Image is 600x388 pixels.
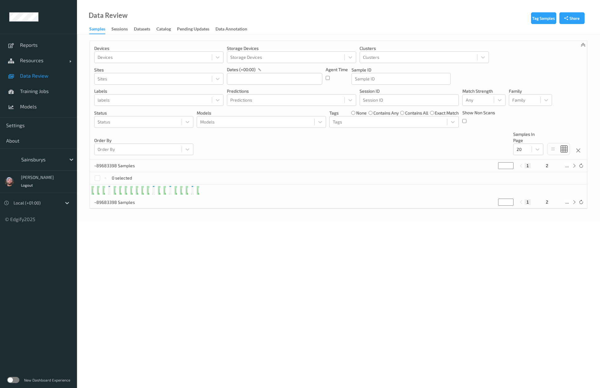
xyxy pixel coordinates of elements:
label: exact match [435,110,459,116]
label: contains all [405,110,428,116]
p: Samples In Page [513,131,543,143]
div: Data Review [89,12,127,18]
p: Sample ID [352,67,451,73]
label: none [356,110,367,116]
button: 1 [525,199,531,205]
p: Clusters [360,45,489,51]
p: Sites [94,67,223,73]
p: Status [94,110,193,116]
p: Tags [329,110,339,116]
a: Samples [89,25,111,34]
a: Datasets [134,25,156,34]
p: Models [197,110,326,116]
p: Session ID [360,88,459,94]
div: Data Annotation [215,26,247,34]
a: Catalog [156,25,177,34]
p: Predictions [227,88,356,94]
button: 1 [525,163,531,168]
button: Tag Samples [531,12,556,24]
button: Share [559,12,585,24]
p: Family [509,88,552,94]
p: Order By [94,137,193,143]
a: Sessions [111,25,134,34]
p: Devices [94,45,223,51]
div: Catalog [156,26,171,34]
p: Storage Devices [227,45,356,51]
p: ~89683398 Samples [94,199,140,205]
p: 0 selected [112,175,132,181]
button: ... [563,199,571,205]
div: Sessions [111,26,128,34]
p: ~89683398 Samples [94,163,140,169]
button: 2 [544,199,550,205]
div: Datasets [134,26,150,34]
button: 2 [544,163,550,168]
p: dates (+00:00) [227,67,256,73]
p: Show Non Scans [462,110,495,116]
a: Pending Updates [177,25,215,34]
div: Pending Updates [177,26,209,34]
div: Samples [89,26,105,34]
p: Agent Time [326,67,348,73]
label: contains any [373,110,399,116]
p: Match Strength [462,88,505,94]
button: ... [563,163,571,168]
p: labels [94,88,223,94]
a: Data Annotation [215,25,253,34]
